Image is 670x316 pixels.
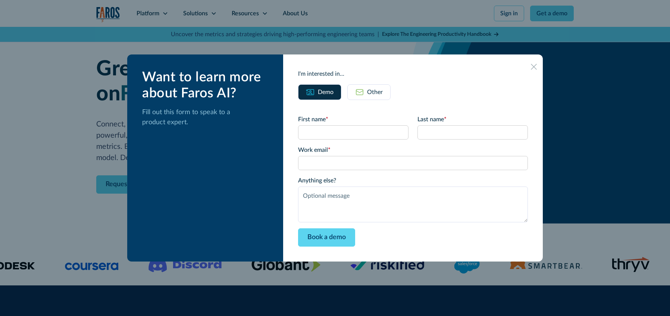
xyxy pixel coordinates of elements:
[298,69,528,78] div: I'm interested in...
[142,69,271,101] div: Want to learn more about Faros AI?
[367,88,383,97] div: Other
[142,107,271,128] p: Fill out this form to speak to a product expert.
[298,115,528,247] form: Email Form
[298,176,528,185] label: Anything else?
[298,228,355,247] input: Book a demo
[298,115,408,124] label: First name
[298,146,528,154] label: Work email
[318,88,334,97] div: Demo
[417,115,528,124] label: Last name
